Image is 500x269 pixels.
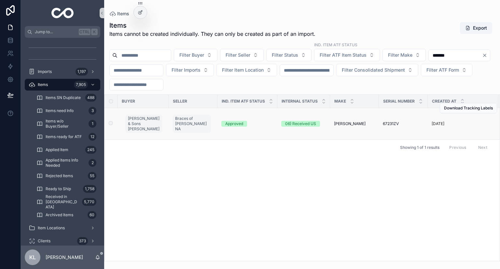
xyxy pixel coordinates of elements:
[38,69,52,74] span: Imports
[172,67,201,73] span: Filter Imports
[272,52,298,58] span: Filter Status
[25,79,100,91] a: Items7,905
[46,173,73,178] span: Rejected Items
[33,196,100,208] a: Received in [GEOGRAPHIC_DATA]5,770
[29,253,36,261] span: KL
[46,194,79,210] span: Received in [GEOGRAPHIC_DATA]
[444,106,493,111] span: Download Tracking Labels
[225,121,243,127] div: Approved
[383,121,424,126] a: 67231ZV
[166,64,214,76] button: Select Button
[226,52,250,58] span: Filter Seller
[220,49,264,61] button: Select Button
[216,64,277,76] button: Select Button
[266,49,312,61] button: Select Button
[79,29,90,35] span: Ctrl
[85,146,96,154] div: 245
[460,22,492,34] button: Export
[76,68,88,76] div: 1,197
[109,30,315,38] span: Items cannot be created individually. They can only be created as part of an import.
[38,82,48,87] span: Items
[179,52,204,58] span: Filter Buyer
[33,118,100,130] a: Items w/o Buyer/Seller1
[440,103,497,113] button: Download Tracking Labels
[400,145,439,150] span: Showing 1 of 1 results
[314,42,357,48] label: ind. Item ATF Status
[222,99,265,104] span: Ind. Item ATF Status
[25,235,100,247] a: Clients373
[35,29,76,35] span: Jump to...
[109,21,315,30] h1: Items
[25,222,100,234] a: Item Locations
[33,183,100,195] a: Ready to Ship1,758
[25,26,100,38] button: Jump to...CtrlK
[38,225,65,231] span: Item Locations
[334,121,375,126] a: [PERSON_NAME]
[125,115,162,133] a: [PERSON_NAME] & Sons [PERSON_NAME]
[281,121,326,127] a: 06) Received US
[426,67,459,73] span: Filter ATF Form
[74,81,88,89] div: 7,905
[173,113,214,134] a: Braces of [PERSON_NAME] NA
[117,10,129,17] span: Items
[221,121,273,127] a: Approved
[482,53,490,58] button: Clear
[432,99,456,104] span: Created at
[83,185,96,193] div: 1,758
[25,66,100,78] a: Imports1,197
[46,186,71,191] span: Ready to Ship
[173,99,187,104] span: Seller
[383,121,399,126] span: 67231ZV
[125,113,165,134] a: [PERSON_NAME] & Sons [PERSON_NAME]
[388,52,412,58] span: Filter Make
[421,64,472,76] button: Select Button
[21,38,104,246] div: scrollable content
[33,170,100,182] a: Rejected Items55
[51,8,74,18] img: App logo
[128,116,160,132] span: [PERSON_NAME] & Sons [PERSON_NAME]
[282,99,318,104] span: Internal Status
[46,95,81,100] span: Items SN Duplicate
[334,121,366,126] span: [PERSON_NAME]
[222,67,264,73] span: Filter Item Location
[89,120,96,128] div: 1
[89,133,96,141] div: 12
[85,94,96,102] div: 488
[89,159,96,167] div: 2
[33,144,100,156] a: Applied Item245
[46,119,86,129] span: Items w/o Buyer/Seller
[33,131,100,143] a: Items ready for ATF12
[383,99,415,104] span: Serial Number
[314,49,380,61] button: Select Button
[109,10,129,17] a: Items
[46,134,82,139] span: Items ready for ATF
[92,29,97,35] span: K
[432,121,444,126] p: [DATE]
[33,157,100,169] a: Applied Items Info Needed2
[33,92,100,104] a: Items SN Duplicate488
[122,99,135,104] span: Buyer
[432,121,494,126] a: [DATE]
[82,198,96,206] div: 5,770
[89,107,96,115] div: 3
[46,254,83,261] p: [PERSON_NAME]
[33,105,100,117] a: Items need Info3
[285,121,316,127] div: 06) Received US
[336,64,418,76] button: Select Button
[46,212,73,218] span: Archived Items
[174,49,217,61] button: Select Button
[334,99,346,104] span: Make
[46,108,74,113] span: Items need Info
[77,237,88,245] div: 373
[175,116,208,132] span: Braces of [PERSON_NAME] NA
[88,172,96,180] div: 55
[342,67,405,73] span: Filter Consolidated Shipment
[38,238,50,244] span: Clients
[382,49,426,61] button: Select Button
[173,115,211,133] a: Braces of [PERSON_NAME] NA
[33,209,100,221] a: Archived Items60
[46,158,86,168] span: Applied Items Info Needed
[46,147,68,152] span: Applied Item
[320,52,367,58] span: Filter ATF Item Status
[88,211,96,219] div: 60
